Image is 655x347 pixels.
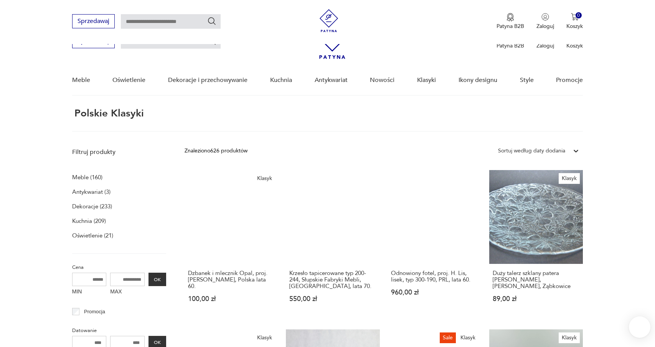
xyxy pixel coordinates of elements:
[72,263,166,272] p: Cena
[188,270,275,290] h3: Dzbanek i mlecznik Opal, proj. [PERSON_NAME], Polska lata 60.
[72,108,144,119] h1: Polskie Klasyki
[72,39,115,44] a: Sprzedawaj
[112,65,145,95] a: Oświetlenie
[188,296,275,302] p: 100,00 zł
[110,286,145,298] label: MAX
[536,13,554,30] button: Zaloguj
[629,316,650,338] iframe: Smartsupp widget button
[459,65,497,95] a: Ikony designu
[72,216,106,226] a: Kuchnia (209)
[541,13,549,21] img: Ikonka użytkownika
[536,23,554,30] p: Zaloguj
[489,170,583,317] a: KlasykDuży talerz szklany patera Anemony, E. Trzewik-Drost, ZąbkowiceDuży talerz szklany patera [...
[576,12,582,19] div: 0
[417,65,436,95] a: Klasyki
[497,23,524,30] p: Patyna B2B
[270,65,292,95] a: Kuchnia
[493,296,580,302] p: 89,00 zł
[72,326,166,335] p: Datowanie
[388,170,482,317] a: Odnowiony fotel, proj. H. Lis, lisek, typ 300-190, PRL, lata 60.Odnowiony fotel, proj. H. Lis, li...
[72,148,166,156] p: Filtruj produkty
[168,65,247,95] a: Dekoracje i przechowywanie
[556,65,583,95] a: Promocje
[148,273,166,286] button: OK
[207,16,216,26] button: Szukaj
[391,270,478,283] h3: Odnowiony fotel, proj. H. Lis, lisek, typ 300-190, PRL, lata 60.
[497,42,524,49] p: Patyna B2B
[72,187,111,197] a: Antykwariat (3)
[507,13,514,21] img: Ikona medalu
[289,270,376,290] h3: Krzesło tapicerowane typ 200-244, Słupskie Fabryki Mebli, [GEOGRAPHIC_DATA], lata 70.
[566,42,583,49] p: Koszyk
[72,19,115,25] a: Sprzedawaj
[72,65,90,95] a: Meble
[185,147,247,155] div: Znaleziono 626 produktów
[72,286,107,298] label: MIN
[185,170,279,317] a: KlasykDzbanek i mlecznik Opal, proj. A. Sadulski, Polska lata 60.Dzbanek i mlecznik Opal, proj. [...
[497,13,524,30] a: Ikona medaluPatyna B2B
[391,289,478,296] p: 960,00 zł
[571,13,579,21] img: Ikona koszyka
[566,13,583,30] button: 0Koszyk
[315,65,348,95] a: Antykwariat
[289,296,376,302] p: 550,00 zł
[72,172,102,183] a: Meble (160)
[566,23,583,30] p: Koszyk
[72,201,112,212] a: Dekoracje (233)
[286,170,380,317] a: Krzesło tapicerowane typ 200-244, Słupskie Fabryki Mebli, Polska, lata 70.Krzesło tapicerowane ty...
[72,14,115,28] button: Sprzedawaj
[317,9,340,32] img: Patyna - sklep z meblami i dekoracjami vintage
[498,147,565,155] div: Sortuj według daty dodania
[493,270,580,290] h3: Duży talerz szklany patera [PERSON_NAME], [PERSON_NAME], Ząbkowice
[84,308,105,316] p: Promocja
[520,65,534,95] a: Style
[370,65,394,95] a: Nowości
[497,13,524,30] button: Patyna B2B
[536,42,554,49] p: Zaloguj
[72,230,113,241] a: Oświetlenie (21)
